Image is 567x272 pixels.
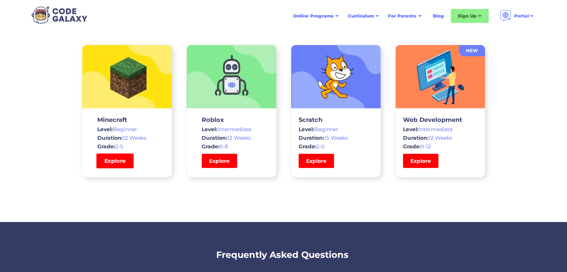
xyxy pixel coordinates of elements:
div: Portal [514,12,529,20]
div: Intermediate [403,126,478,133]
span: Grade: [403,143,421,150]
div: 12 Weeks [97,134,157,142]
div: Online Programs [289,9,343,23]
div: 2-5 [97,143,157,150]
div: 12 Weeks [202,134,261,142]
div: Portal [495,7,539,25]
a: Blog [428,9,448,23]
div: Beginner [299,126,373,133]
a: Explore [403,154,438,168]
span: Level: [403,126,419,133]
span: Duration: [202,135,227,141]
span: Level: [97,126,113,133]
div: Sign Up [458,12,476,20]
div: Curriculum [348,12,374,20]
span: : [218,143,220,150]
h2: Frequently Asked Questions [216,248,349,262]
span: Grade: [97,143,115,150]
div: For Parents [384,9,426,23]
a: Explore [299,154,334,168]
div: 2-5 [299,143,373,150]
div: 15 Weeks [299,134,373,142]
span: Grade [202,143,218,150]
div: Curriculum [343,9,384,23]
div: 12 Weeks [403,134,478,142]
span: Level: [202,126,217,133]
div: NEW [459,47,485,54]
div: Intermediate [202,126,261,133]
a: NEW [459,45,485,56]
h3: Roblox [202,116,261,123]
span: Duration: [299,135,324,141]
span: Duration: [403,135,429,141]
div: Beginner [97,126,157,133]
span: Duration: [97,135,123,141]
span: Grade: [299,143,316,150]
div: Online Programs [293,12,334,20]
div: 9-12 [403,143,478,150]
div: For Parents [388,12,416,20]
h3: Minecraft [97,116,157,123]
h3: Scratch [299,116,373,123]
h3: Web Development [403,116,478,123]
a: Explore [96,154,133,168]
a: Explore [202,154,237,168]
div: Sign Up [451,9,489,23]
span: Level: [299,126,314,133]
div: 6-8 [202,143,261,150]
